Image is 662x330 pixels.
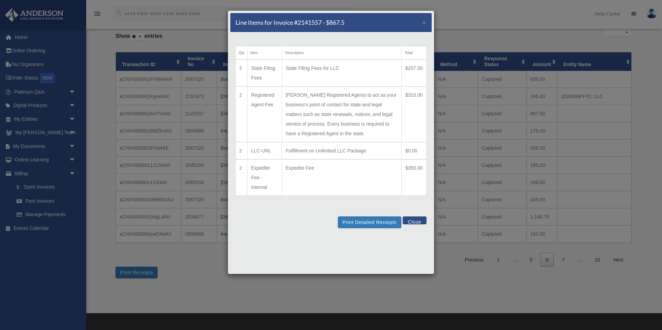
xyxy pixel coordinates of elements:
[402,86,427,142] td: $310.00
[236,60,248,86] td: 2
[282,46,402,60] th: Description
[282,142,402,159] td: Fulfillment on Unlimited LLC Package
[248,46,282,60] th: Item
[282,86,402,142] td: [PERSON_NAME] Registered Agents to act as your business's point of contact for state and legal ma...
[402,60,427,86] td: $207.50
[236,159,248,196] td: 2
[403,216,427,224] button: Close
[236,86,248,142] td: 2
[402,46,427,60] th: Total
[248,86,282,142] td: Registered Agent Fee
[402,159,427,196] td: $350.00
[235,18,344,27] h5: Line Items for Invoice #2141557 - $867.5
[402,142,427,159] td: $0.00
[338,216,401,228] button: Print Detailed Receipts
[282,60,402,86] td: State Filing Fees for LLC
[422,18,427,26] span: ×
[248,159,282,196] td: Expedite Fee - Internal
[282,159,402,196] td: Expedite Fee
[248,60,282,86] td: State Filing Fees
[236,46,248,60] th: Qty
[422,19,427,26] button: Close
[236,142,248,159] td: 2
[248,142,282,159] td: LLC-UNL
